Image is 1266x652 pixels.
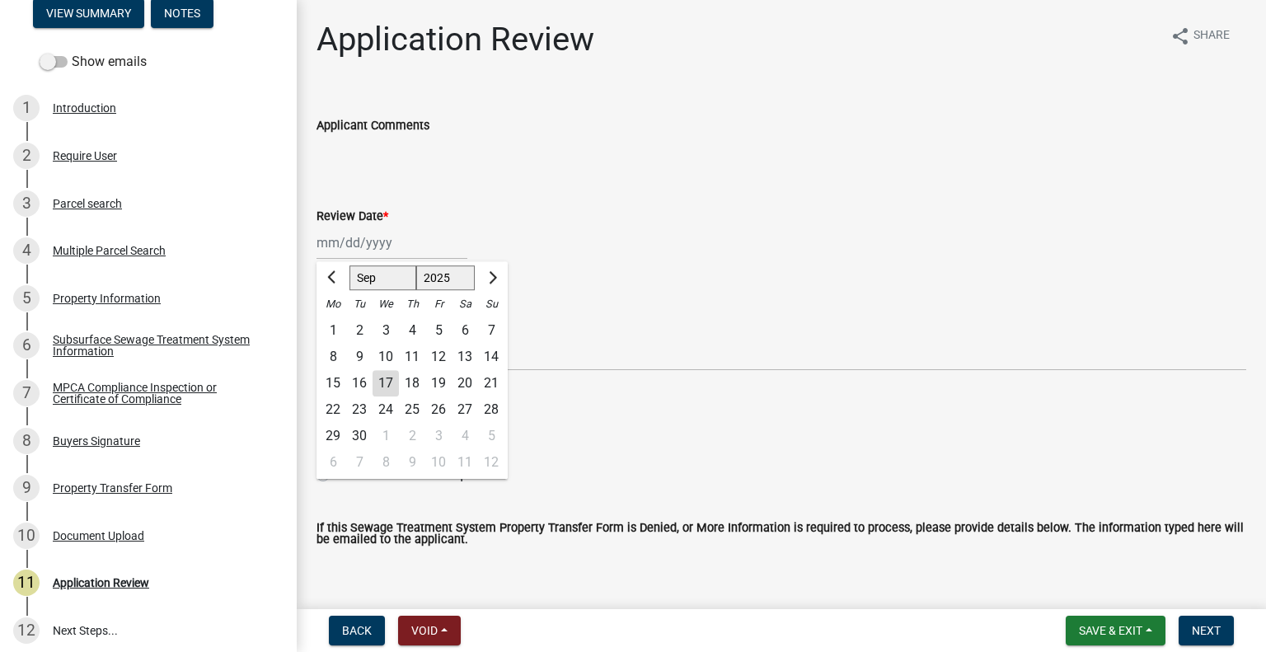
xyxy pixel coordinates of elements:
[346,449,373,476] div: 7
[478,396,504,423] div: Sunday, September 28, 2025
[373,344,399,370] div: Wednesday, September 10, 2025
[399,449,425,476] div: 9
[13,523,40,549] div: 10
[320,317,346,344] div: Monday, September 1, 2025
[33,7,144,21] wm-modal-confirm: Summary
[349,265,416,290] select: Select month
[425,396,452,423] div: Friday, September 26, 2025
[13,475,40,501] div: 9
[452,423,478,449] div: Saturday, October 4, 2025
[425,449,452,476] div: Friday, October 10, 2025
[399,317,425,344] div: 4
[53,577,149,589] div: Application Review
[320,449,346,476] div: Monday, October 6, 2025
[53,435,140,447] div: Buyers Signature
[320,370,346,396] div: Monday, September 15, 2025
[452,344,478,370] div: 13
[478,396,504,423] div: 28
[425,344,452,370] div: 12
[1079,624,1142,637] span: Save & Exit
[452,291,478,317] div: Sa
[320,423,346,449] div: Monday, September 29, 2025
[346,344,373,370] div: Tuesday, September 9, 2025
[416,265,476,290] select: Select year
[478,423,504,449] div: Sunday, October 5, 2025
[373,291,399,317] div: We
[478,317,504,344] div: 7
[1193,26,1230,46] span: Share
[320,396,346,423] div: 22
[320,423,346,449] div: 29
[452,370,478,396] div: 20
[481,265,501,291] button: Next month
[329,616,385,645] button: Back
[399,291,425,317] div: Th
[452,396,478,423] div: Saturday, September 27, 2025
[316,523,1246,546] label: If this Sewage Treatment System Property Transfer Form is Denied, or More Information is required...
[346,396,373,423] div: 23
[425,423,452,449] div: Friday, October 3, 2025
[320,317,346,344] div: 1
[425,317,452,344] div: 5
[320,291,346,317] div: Mo
[373,317,399,344] div: 3
[151,7,213,21] wm-modal-confirm: Notes
[316,226,467,260] input: mm/dd/yyyy
[478,370,504,396] div: Sunday, September 21, 2025
[452,449,478,476] div: Saturday, October 11, 2025
[373,449,399,476] div: 8
[425,291,452,317] div: Fr
[1179,616,1234,645] button: Next
[452,396,478,423] div: 27
[1066,616,1165,645] button: Save & Exit
[373,449,399,476] div: Wednesday, October 8, 2025
[399,344,425,370] div: Thursday, September 11, 2025
[316,211,388,223] label: Review Date
[346,370,373,396] div: Tuesday, September 16, 2025
[13,95,40,121] div: 1
[13,617,40,644] div: 12
[316,20,594,59] h1: Application Review
[53,382,270,405] div: MPCA Compliance Inspection or Certificate of Compliance
[1170,26,1190,46] i: share
[399,423,425,449] div: Thursday, October 2, 2025
[399,317,425,344] div: Thursday, September 4, 2025
[320,344,346,370] div: Monday, September 8, 2025
[373,370,399,396] div: 17
[373,423,399,449] div: 1
[1157,20,1243,52] button: shareShare
[316,120,429,132] label: Applicant Comments
[373,370,399,396] div: Wednesday, September 17, 2025
[399,396,425,423] div: 25
[320,396,346,423] div: Monday, September 22, 2025
[40,52,147,72] label: Show emails
[346,317,373,344] div: Tuesday, September 2, 2025
[373,344,399,370] div: 10
[13,285,40,312] div: 5
[346,423,373,449] div: 30
[53,102,116,114] div: Introduction
[53,245,166,256] div: Multiple Parcel Search
[346,370,373,396] div: 16
[452,449,478,476] div: 11
[342,624,372,637] span: Back
[373,317,399,344] div: Wednesday, September 3, 2025
[53,150,117,162] div: Require User
[13,570,40,596] div: 11
[399,344,425,370] div: 11
[346,396,373,423] div: Tuesday, September 23, 2025
[399,370,425,396] div: 18
[478,449,504,476] div: 12
[13,190,40,217] div: 3
[346,317,373,344] div: 2
[425,317,452,344] div: Friday, September 5, 2025
[452,317,478,344] div: Saturday, September 6, 2025
[452,317,478,344] div: 6
[346,291,373,317] div: Tu
[53,482,172,494] div: Property Transfer Form
[478,317,504,344] div: Sunday, September 7, 2025
[399,449,425,476] div: Thursday, October 9, 2025
[320,370,346,396] div: 15
[13,380,40,406] div: 7
[425,370,452,396] div: Friday, September 19, 2025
